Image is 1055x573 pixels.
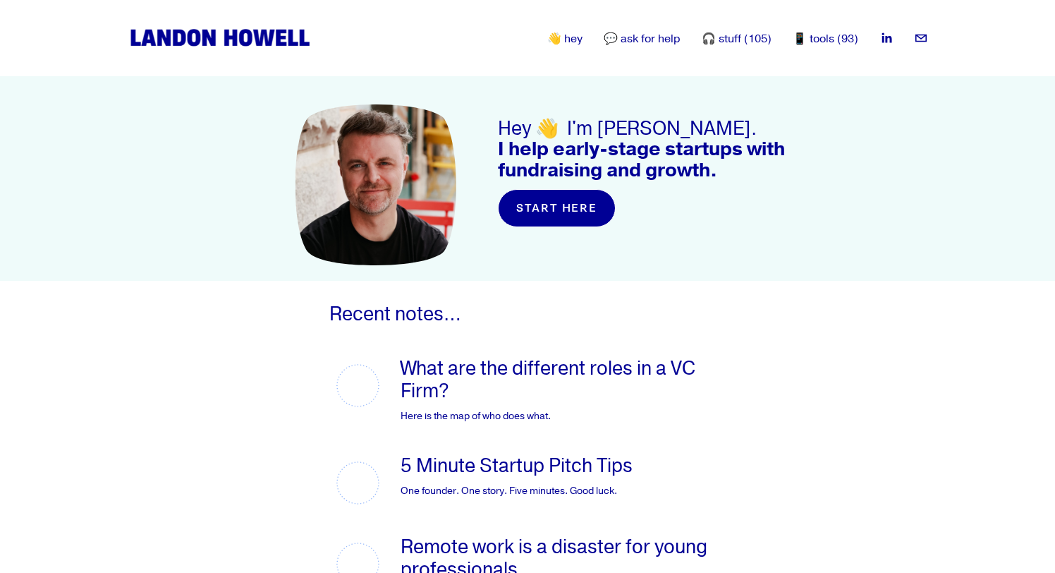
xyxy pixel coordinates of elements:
a: What are the different roles in a VC Firm? [401,356,695,403]
p: Here is the map of who does what. [401,409,726,423]
img: What are the different roles in a VC Firm? [329,357,386,414]
a: 5 Minute Startup Pitch Tips [401,454,633,478]
a: landon.howell@gmail.com [914,31,928,45]
a: 💬 ask for help [604,30,681,47]
img: 5 Minute Startup Pitch Tips [329,454,386,512]
a: What are the different roles in a VC Firm? [329,357,401,414]
h3: Hey 👋 I'm [PERSON_NAME]. [498,119,794,181]
h3: Recent notes… [329,304,726,325]
a: start here [498,189,616,227]
p: One founder. One story. Five minutes. Good luck. [401,484,726,498]
a: 👋 hey [547,30,583,47]
a: 🎧 stuff (105) [702,30,772,47]
strong: I help early-stage startups with fundraising and growth. [498,137,789,183]
img: Landon Howell [127,26,313,49]
a: 📱 tools (93) [793,30,858,47]
a: LinkedIn [879,31,894,45]
a: 5 Minute Startup Pitch Tips [329,454,401,512]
